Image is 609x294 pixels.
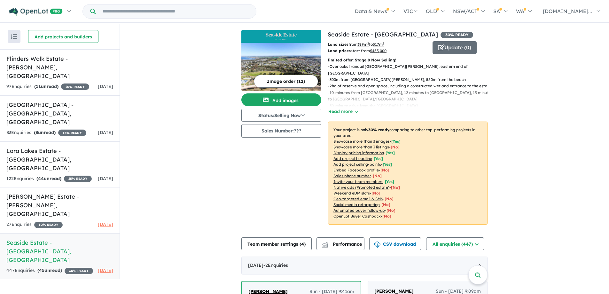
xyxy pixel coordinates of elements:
[244,33,319,40] img: Seaside Estate - St Leonards Logo
[6,100,113,126] h5: [GEOGRAPHIC_DATA] - [GEOGRAPHIC_DATA] , [GEOGRAPHIC_DATA]
[97,4,255,18] input: Try estate name, suburb, builder or developer
[333,150,384,155] u: Display pricing information
[373,42,384,47] u: 517 m
[6,175,92,183] div: 122 Enquir ies
[370,48,386,53] u: $ 455,000
[9,8,63,16] img: Openlot PRO Logo White
[6,147,113,172] h5: Lara Lakes Estate - [GEOGRAPHIC_DATA] , [GEOGRAPHIC_DATA]
[98,267,113,273] span: [DATE]
[98,221,113,227] span: [DATE]
[241,30,321,91] a: Seaside Estate - St Leonards LogoSeaside Estate - St Leonards
[34,130,56,135] strong: ( unread)
[328,90,493,103] p: - 10-minutes from [GEOGRAPHIC_DATA], 12 minutes to [GEOGRAPHIC_DATA], 15 minutes to [GEOGRAPHIC_D...
[39,267,44,273] span: 45
[28,30,98,43] button: Add projects and builders
[34,83,59,89] strong: ( unread)
[64,176,92,182] span: 25 % READY
[328,83,493,89] p: - 2ha of reserve and open space, including a constructed wetland entrance to the estate
[254,75,318,88] button: Image order (12)
[328,31,438,38] a: Seaside Estate - [GEOGRAPHIC_DATA]
[58,130,86,136] span: 15 % READY
[6,129,86,137] div: 83 Enquir ies
[373,173,382,178] span: [ No ]
[37,267,62,273] strong: ( unread)
[316,237,364,250] button: Performance
[368,127,389,132] b: 30 % ready
[333,214,381,219] u: OpenLot Buyer Cashback
[328,57,488,63] p: limited offer: Stage 8 Now Selling!
[374,242,380,248] img: download icon
[328,48,351,53] b: Land prices
[35,130,38,135] span: 8
[543,8,592,14] span: [DOMAIN_NAME]...
[241,43,321,91] img: Seaside Estate - St Leonards
[383,162,392,167] span: [ Yes ]
[98,130,113,135] span: [DATE]
[98,176,113,181] span: [DATE]
[241,93,321,106] button: Add images
[328,41,428,48] p: from
[433,41,477,54] button: Update (0)
[6,192,113,218] h5: [PERSON_NAME] Estate - [PERSON_NAME] , [GEOGRAPHIC_DATA]
[391,185,400,190] span: [No]
[36,176,61,181] strong: ( unread)
[371,191,380,195] span: [No]
[6,54,113,80] h5: Flinders Walk Estate - [PERSON_NAME] , [GEOGRAPHIC_DATA]
[367,42,369,45] sup: 2
[380,168,389,172] span: [ No ]
[322,242,328,245] img: line-chart.svg
[322,243,328,248] img: bar-chart.svg
[328,63,493,76] p: - Overlooks tranquil [GEOGRAPHIC_DATA][PERSON_NAME], eastern end of [GEOGRAPHIC_DATA]
[301,241,304,247] span: 4
[328,42,348,47] b: Land sizes
[241,109,321,122] button: Status:Selling Now
[34,222,63,228] span: 10 % READY
[328,76,493,83] p: - 300m from [GEOGRAPHIC_DATA][PERSON_NAME], 550m from the beach
[441,32,473,38] span: 30 % READY
[333,179,383,184] u: Invite your team members
[333,156,372,161] u: Add project headline
[357,42,369,47] u: 399 m
[333,202,380,207] u: Social media retargeting
[65,268,93,274] span: 30 % READY
[11,34,17,39] img: sort.svg
[391,139,401,144] span: [ Yes ]
[386,150,395,155] span: [ Yes ]
[241,124,321,138] button: Sales Number:???
[263,262,288,268] span: - 2 Enquir ies
[6,238,113,264] h5: Seaside Estate - [GEOGRAPHIC_DATA] , [GEOGRAPHIC_DATA]
[328,103,493,109] p: - 30-minute drive from the [GEOGRAPHIC_DATA]
[333,139,390,144] u: Showcase more than 3 images
[38,176,44,181] span: 44
[426,237,484,250] button: All enquiries (447)
[36,83,41,89] span: 11
[333,191,370,195] u: Weekend eDM slots
[333,185,389,190] u: Native ads (Promoted estate)
[328,122,488,225] p: Your project is only comparing to other top-performing projects in your area: - - - - - - - - - -...
[333,173,371,178] u: Sales phone number
[374,156,383,161] span: [ Yes ]
[328,108,358,115] button: Read more
[61,83,89,90] span: 20 % READY
[381,202,390,207] span: [No]
[6,221,63,228] div: 27 Enquir ies
[6,83,89,91] div: 97 Enquir ies
[323,241,362,247] span: Performance
[369,42,384,47] span: to
[333,162,381,167] u: Add project selling-points
[382,214,391,219] span: [No]
[328,48,428,54] p: start from
[241,257,488,274] div: [DATE]
[333,145,389,149] u: Showcase more than 3 listings
[386,208,395,213] span: [No]
[383,42,384,45] sup: 2
[333,208,385,213] u: Automated buyer follow-up
[98,83,113,89] span: [DATE]
[391,145,400,149] span: [ No ]
[374,288,414,294] span: [PERSON_NAME]
[241,237,312,250] button: Team member settings (4)
[333,168,379,172] u: Embed Facebook profile
[385,196,394,201] span: [No]
[333,196,383,201] u: Geo-targeted email & SMS
[369,237,421,250] button: CSV download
